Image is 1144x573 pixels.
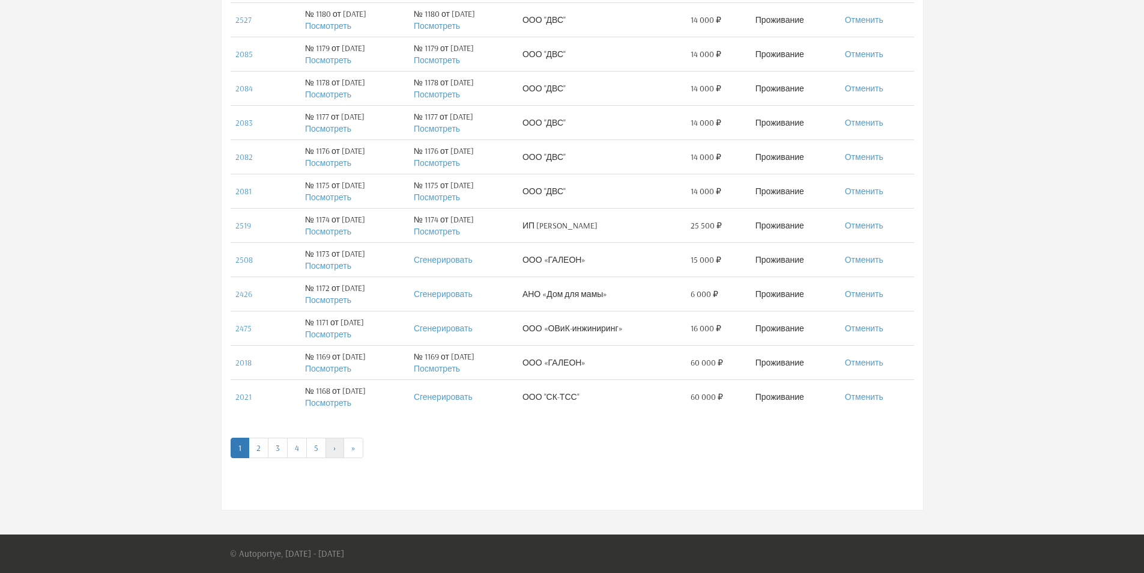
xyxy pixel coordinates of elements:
[845,323,883,334] a: Отменить
[268,438,288,458] a: 3
[414,391,473,402] a: Сгенерировать
[691,219,722,231] span: 25 500 ₽
[235,391,252,402] a: 2021
[305,20,351,31] a: Посмотреть
[306,438,326,458] a: 5
[344,438,363,458] a: »
[235,289,252,299] a: 2426
[235,220,251,231] a: 2519
[751,37,840,71] td: Проживание
[751,71,840,105] td: Проживание
[235,152,253,162] a: 2082
[518,242,686,277] td: ООО «ГАЛЕОН»
[230,535,344,573] p: © Autoportye, [DATE] - [DATE]
[325,438,344,458] a: ›
[235,83,253,94] a: 2084
[518,277,686,311] td: АНО «Дом для мамы»
[691,117,721,129] span: 14 000 ₽
[414,226,460,237] a: Посмотреть
[414,158,460,168] a: Посмотреть
[845,83,883,94] a: Отменить
[691,82,721,94] span: 14 000 ₽
[751,2,840,37] td: Проживание
[414,289,473,299] a: Сгенерировать
[235,14,252,25] a: 2527
[518,345,686,379] td: ООО «ГАЛЕОН»
[300,105,409,139] td: № 1177 от [DATE]
[845,49,883,60] a: Отменить
[300,208,409,242] td: № 1174 от [DATE]
[305,363,351,374] a: Посмотреть
[300,37,409,71] td: № 1179 от [DATE]
[305,295,351,305] a: Посмотреть
[845,186,883,197] a: Отменить
[300,174,409,208] td: № 1175 от [DATE]
[518,208,686,242] td: ИП [PERSON_NAME]
[414,323,473,334] a: Сгенерировать
[751,208,840,242] td: Проживание
[235,254,253,265] a: 2508
[691,391,723,403] span: 60 000 ₽
[409,345,518,379] td: № 1169 от [DATE]
[518,105,686,139] td: ООО "ДВС"
[249,438,268,458] a: 2
[235,357,252,368] a: 2018
[235,117,253,128] a: 2083
[305,192,351,203] a: Посмотреть
[751,277,840,311] td: Проживание
[300,277,409,311] td: № 1172 от [DATE]
[691,357,723,369] span: 60 000 ₽
[300,242,409,277] td: № 1173 от [DATE]
[235,49,253,60] a: 2085
[305,89,351,100] a: Посмотреть
[691,48,721,60] span: 14 000 ₽
[414,89,460,100] a: Посмотреть
[305,226,351,237] a: Посмотреть
[300,379,409,414] td: № 1168 от [DATE]
[691,151,721,163] span: 14 000 ₽
[305,329,351,340] a: Посмотреть
[409,105,518,139] td: № 1177 от [DATE]
[518,311,686,345] td: ООО «ОВиК-инжиниринг»
[845,289,883,299] a: Отменить
[751,345,840,379] td: Проживание
[414,363,460,374] a: Посмотреть
[409,71,518,105] td: № 1178 от [DATE]
[518,139,686,174] td: ООО "ДВС"
[300,311,409,345] td: № 1171 от [DATE]
[305,123,351,134] a: Посмотреть
[751,379,840,414] td: Проживание
[300,2,409,37] td: № 1180 от [DATE]
[287,438,307,458] a: 4
[305,397,351,408] a: Посмотреть
[845,117,883,128] a: Отменить
[414,20,460,31] a: Посмотреть
[845,14,883,25] a: Отменить
[414,254,473,265] a: Сгенерировать
[691,14,721,26] span: 14 000 ₽
[691,254,721,266] span: 15 000 ₽
[305,260,351,271] a: Посмотреть
[845,357,883,368] a: Отменить
[300,139,409,174] td: № 1176 от [DATE]
[751,174,840,208] td: Проживание
[518,2,686,37] td: ООО "ДВС"
[845,220,883,231] a: Отменить
[751,139,840,174] td: Проживание
[518,37,686,71] td: ООО "ДВС"
[691,185,721,197] span: 14 000 ₽
[305,55,351,66] a: Посмотреть
[235,186,252,197] a: 2081
[751,311,840,345] td: Проживание
[845,391,883,402] a: Отменить
[409,2,518,37] td: № 1180 от [DATE]
[409,37,518,71] td: № 1179 от [DATE]
[845,152,883,162] a: Отменить
[300,345,409,379] td: № 1169 от [DATE]
[414,192,460,203] a: Посмотреть
[518,71,686,105] td: ООО "ДВС"
[305,158,351,168] a: Посмотреть
[751,242,840,277] td: Проживание
[235,323,252,334] a: 2475
[845,254,883,265] a: Отменить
